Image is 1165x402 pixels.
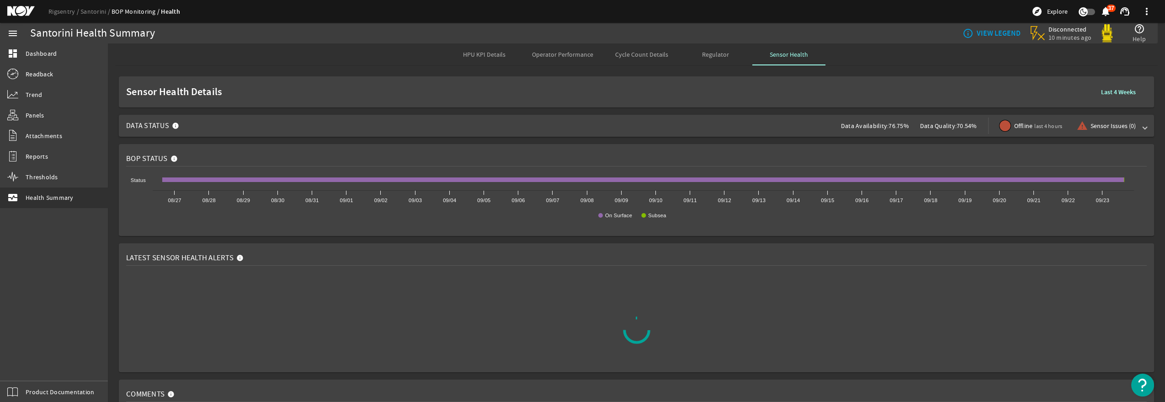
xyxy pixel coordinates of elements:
[718,198,731,203] text: 09/12
[1101,7,1110,16] button: 37
[80,7,112,16] a: Santorini
[1034,123,1062,130] span: last 4 hours
[112,7,161,16] a: BOP Monitoring
[119,115,1154,137] mat-expansion-panel-header: Data StatusData Availability:76.75%Data Quality:70.54%Offlinelast 4 hoursSensor Issues (0)
[977,29,1021,38] b: VIEW LEGEND
[1133,34,1146,43] span: Help
[993,198,1006,203] text: 09/20
[958,198,972,203] text: 09/19
[888,122,909,130] span: 76.75%
[1062,198,1075,203] text: 09/22
[615,51,668,58] span: Cycle Count Details
[374,198,388,203] text: 09/02
[1119,6,1130,17] mat-icon: support_agent
[126,115,183,137] mat-panel-title: Data Status
[7,28,18,39] mat-icon: menu
[787,198,800,203] text: 09/14
[1048,33,1092,42] span: 10 minutes ago
[26,70,53,79] span: Readback
[409,198,422,203] text: 09/03
[26,131,62,140] span: Attachments
[271,198,284,203] text: 08/30
[959,25,1024,42] button: VIEW LEGEND
[1028,4,1071,19] button: Explore
[648,213,666,218] text: Subsea
[1098,24,1116,43] img: Yellowpod.svg
[26,49,57,58] span: Dashboard
[463,51,505,58] span: HPU KPI Details
[1048,25,1092,33] span: Disconnected
[532,51,593,58] span: Operator Performance
[605,213,632,218] text: On Surface
[26,152,48,161] span: Reports
[752,198,766,203] text: 09/13
[48,7,80,16] a: Rigsentry
[1096,198,1109,203] text: 09/23
[1014,121,1063,131] span: Offline
[1131,374,1154,397] button: Open Resource Center
[1100,6,1111,17] mat-icon: notifications
[126,154,168,163] span: BOP Status
[7,48,18,59] mat-icon: dashboard
[1134,23,1145,34] mat-icon: help_outline
[126,390,165,399] span: Comments
[1077,120,1084,131] mat-icon: warning
[131,177,146,183] text: Status
[30,29,155,38] div: Santorini Health Summary
[1073,118,1139,134] button: Sensor Issues (0)
[924,198,937,203] text: 09/18
[477,198,490,203] text: 09/05
[920,122,957,130] span: Data Quality:
[770,51,808,58] span: Sensor Health
[1094,84,1143,100] button: Last 4 Weeks
[890,198,903,203] text: 09/17
[1047,7,1068,16] span: Explore
[26,111,44,120] span: Panels
[168,198,181,203] text: 08/27
[963,28,970,39] mat-icon: info_outline
[202,198,216,203] text: 08/28
[126,87,1090,96] span: Sensor Health Details
[26,193,74,202] span: Health Summary
[126,253,234,263] span: Latest Sensor Health Alerts
[237,198,250,203] text: 08/29
[546,198,559,203] text: 09/07
[511,198,525,203] text: 09/06
[580,198,594,203] text: 09/08
[1027,198,1040,203] text: 09/21
[649,198,662,203] text: 09/10
[26,90,42,99] span: Trend
[7,192,18,203] mat-icon: monitor_heart
[443,198,456,203] text: 09/04
[1101,88,1136,96] b: Last 4 Weeks
[1032,6,1043,17] mat-icon: explore
[340,198,353,203] text: 09/01
[957,122,977,130] span: 70.54%
[26,387,94,397] span: Product Documentation
[683,198,697,203] text: 09/11
[26,172,58,182] span: Thresholds
[1136,0,1158,22] button: more_vert
[855,198,868,203] text: 09/16
[841,122,889,130] span: Data Availability:
[161,7,180,16] a: Health
[702,51,729,58] span: Regulator
[821,198,834,203] text: 09/15
[615,198,628,203] text: 09/09
[1091,121,1136,130] span: Sensor Issues (0)
[305,198,319,203] text: 08/31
